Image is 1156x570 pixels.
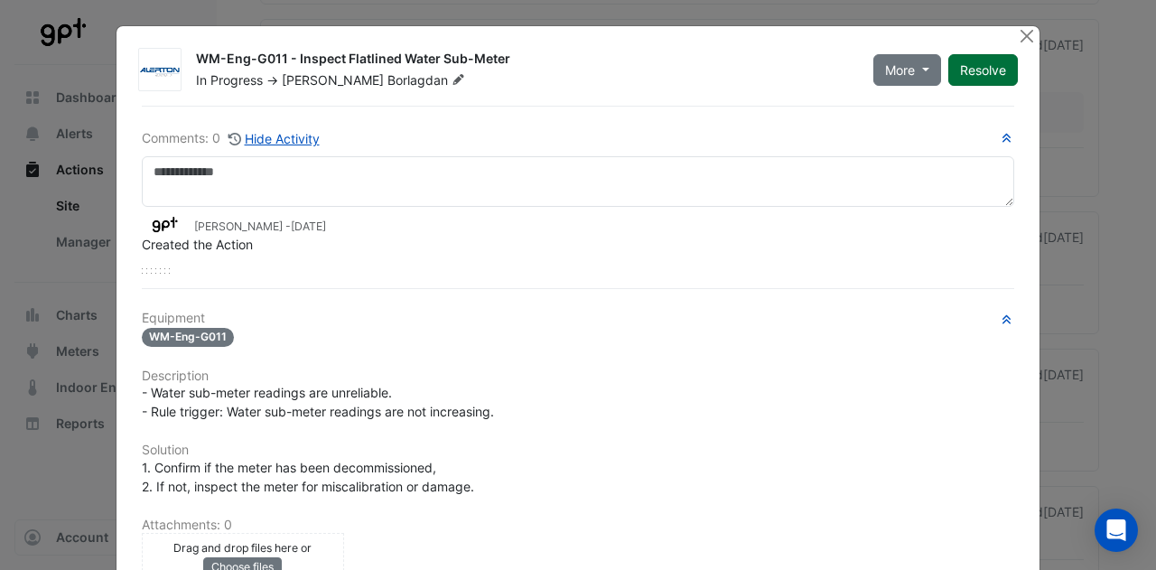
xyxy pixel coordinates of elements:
[387,71,469,89] span: Borlagdan
[142,311,1014,326] h6: Equipment
[142,518,1014,533] h6: Attachments: 0
[266,72,278,88] span: ->
[142,128,321,149] div: Comments: 0
[228,128,321,149] button: Hide Activity
[173,541,312,555] small: Drag and drop files here or
[1017,26,1036,45] button: Close
[142,443,1014,458] h6: Solution
[139,61,181,79] img: Alerton
[948,54,1018,86] button: Resolve
[196,50,852,71] div: WM-Eng-G011 - Inspect Flatlined Water Sub-Meter
[142,460,474,494] span: 1. Confirm if the meter has been decommissioned, 2. If not, inspect the meter for miscalibration ...
[142,215,187,235] img: GPT Retail
[142,237,253,252] span: Created the Action
[194,219,326,235] small: [PERSON_NAME] -
[291,220,326,233] span: 2025-08-14 16:50:03
[196,72,263,88] span: In Progress
[282,72,384,88] span: [PERSON_NAME]
[142,328,234,347] span: WM-Eng-G011
[885,61,915,79] span: More
[1095,509,1138,552] div: Open Intercom Messenger
[142,369,1014,384] h6: Description
[142,385,494,419] span: - Water sub-meter readings are unreliable. - Rule trigger: Water sub-meter readings are not incre...
[873,54,941,86] button: More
